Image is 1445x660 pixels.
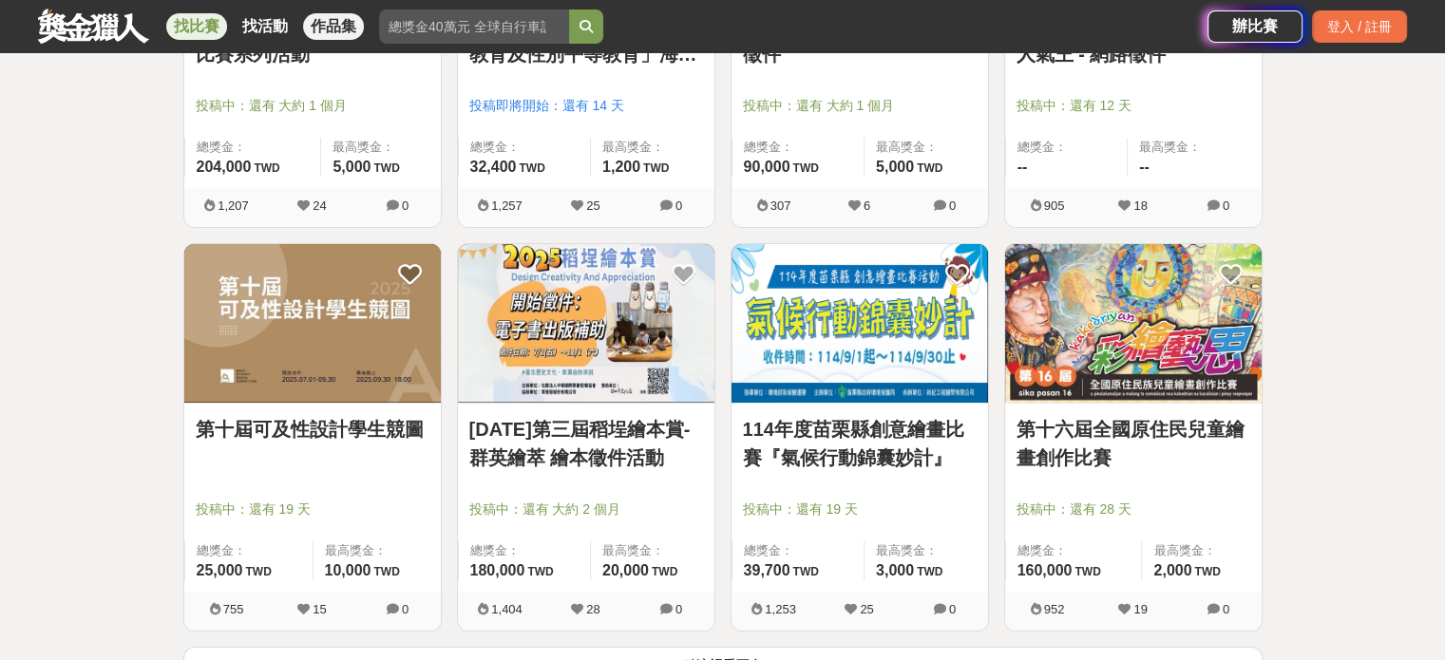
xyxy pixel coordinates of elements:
[864,198,870,213] span: 6
[949,602,956,616] span: 0
[792,161,818,175] span: TWD
[1017,96,1250,116] span: 投稿中：還有 12 天
[373,161,399,175] span: TWD
[470,562,525,578] span: 180,000
[1223,198,1229,213] span: 0
[197,541,301,560] span: 總獎金：
[602,541,703,560] span: 最高獎金：
[876,541,977,560] span: 最高獎金：
[1017,159,1028,175] span: --
[675,602,682,616] span: 0
[586,602,599,616] span: 28
[743,415,977,472] a: 114年度苗栗縣創意繪畫比賽『氣候行動錦囊妙計』
[184,244,441,403] img: Cover Image
[373,565,399,578] span: TWD
[197,562,243,578] span: 25,000
[1017,500,1250,519] span: 投稿中：還有 28 天
[303,13,364,40] a: 作品集
[527,565,553,578] span: TWD
[313,198,326,213] span: 24
[519,161,544,175] span: TWD
[196,96,429,116] span: 投稿中：還有 大約 1 個月
[491,602,523,616] span: 1,404
[602,562,649,578] span: 20,000
[770,198,791,213] span: 307
[325,562,371,578] span: 10,000
[1074,565,1100,578] span: TWD
[197,159,252,175] span: 204,000
[197,138,310,157] span: 總獎金：
[184,244,441,404] a: Cover Image
[333,159,371,175] span: 5,000
[732,244,988,403] img: Cover Image
[491,198,523,213] span: 1,257
[223,602,244,616] span: 755
[196,415,429,443] a: 第十屆可及性設計學生競圖
[1133,602,1147,616] span: 19
[1153,562,1191,578] span: 2,000
[949,198,956,213] span: 0
[1017,138,1116,157] span: 總獎金：
[643,161,669,175] span: TWD
[458,244,714,403] img: Cover Image
[876,159,914,175] span: 5,000
[744,159,790,175] span: 90,000
[470,138,579,157] span: 總獎金：
[1044,198,1065,213] span: 905
[254,161,279,175] span: TWD
[1139,138,1250,157] span: 最高獎金：
[765,602,796,616] span: 1,253
[602,159,640,175] span: 1,200
[744,541,852,560] span: 總獎金：
[1044,602,1065,616] span: 952
[196,500,429,519] span: 投稿中：還有 19 天
[469,500,703,519] span: 投稿中：還有 大約 2 個月
[652,565,677,578] span: TWD
[743,96,977,116] span: 投稿中：還有 大約 1 個月
[1139,159,1150,175] span: --
[744,138,852,157] span: 總獎金：
[860,602,873,616] span: 25
[1133,198,1147,213] span: 18
[1194,565,1220,578] span: TWD
[379,9,569,44] input: 總獎金40萬元 全球自行車設計比賽
[469,415,703,472] a: [DATE]第三屆稻埕繪本賞-群英繪萃 繪本徵件活動
[166,13,227,40] a: 找比賽
[586,198,599,213] span: 25
[458,244,714,404] a: Cover Image
[1017,415,1250,472] a: 第十六屆全國原住民兒童繪畫創作比賽
[402,198,409,213] span: 0
[469,96,703,116] span: 投稿即將開始：還有 14 天
[675,198,682,213] span: 0
[876,138,977,157] span: 最高獎金：
[470,159,517,175] span: 32,400
[917,565,942,578] span: TWD
[1005,244,1262,404] a: Cover Image
[1223,602,1229,616] span: 0
[333,138,428,157] span: 最高獎金：
[792,565,818,578] span: TWD
[218,198,249,213] span: 1,207
[402,602,409,616] span: 0
[876,562,914,578] span: 3,000
[1207,10,1302,43] a: 辦比賽
[732,244,988,404] a: Cover Image
[245,565,271,578] span: TWD
[743,500,977,519] span: 投稿中：還有 19 天
[235,13,295,40] a: 找活動
[1312,10,1407,43] div: 登入 / 註冊
[602,138,703,157] span: 最高獎金：
[325,541,429,560] span: 最高獎金：
[1153,541,1249,560] span: 最高獎金：
[1017,541,1131,560] span: 總獎金：
[1005,244,1262,403] img: Cover Image
[1017,562,1073,578] span: 160,000
[917,161,942,175] span: TWD
[470,541,579,560] span: 總獎金：
[313,602,326,616] span: 15
[744,562,790,578] span: 39,700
